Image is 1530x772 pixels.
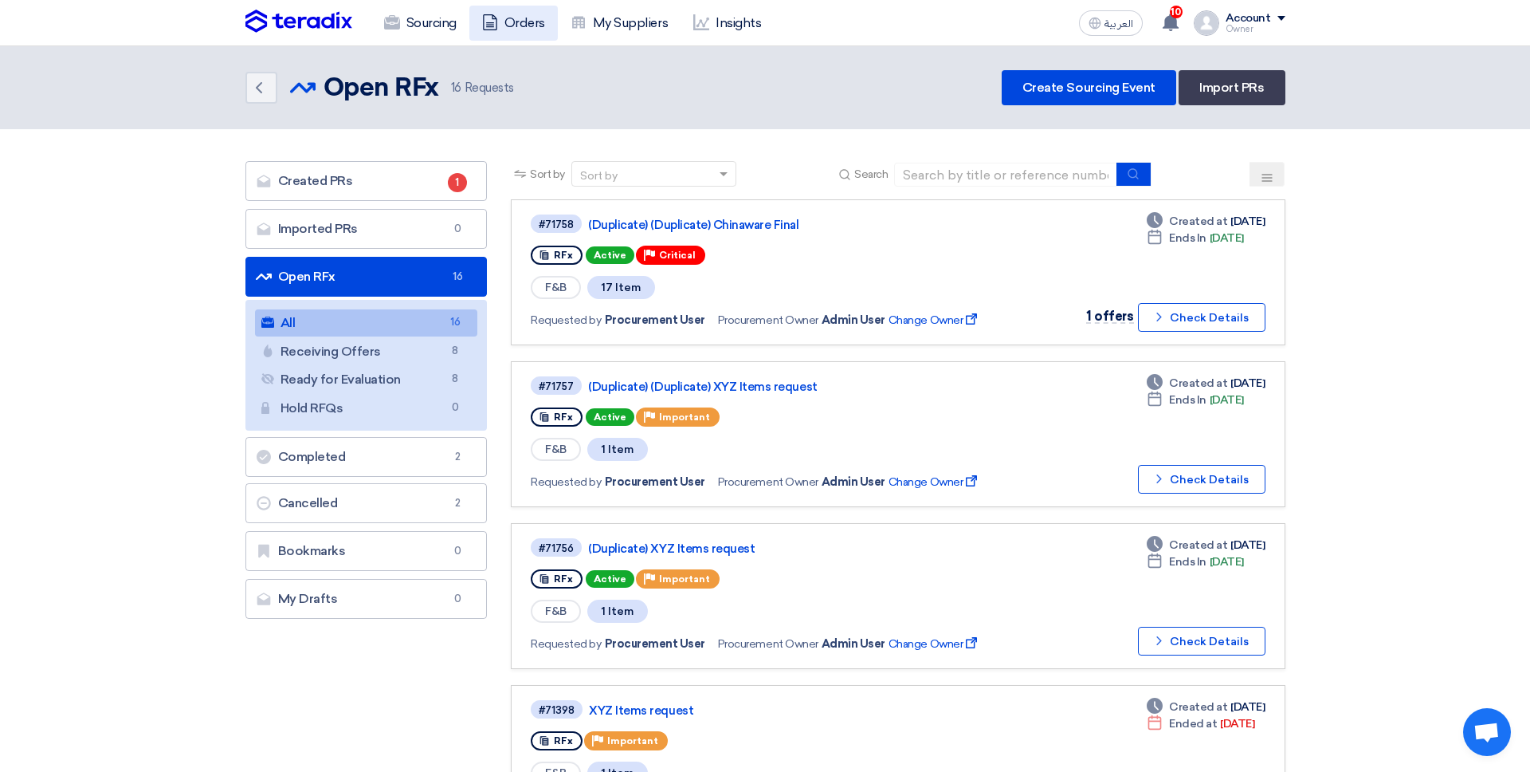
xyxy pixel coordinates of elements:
div: [DATE] [1147,392,1244,408]
span: 16 [448,269,467,285]
span: Active [586,246,634,264]
span: Procurement User [605,312,705,329]
a: (Duplicate) (Duplicate) Chinaware Final [588,218,987,232]
span: 8 [445,371,465,388]
a: Bookmarks0 [245,531,488,571]
span: Admin User [822,636,885,652]
span: Requested by [531,312,601,329]
h2: Open RFx [324,73,438,104]
img: profile_test.png [1194,10,1219,36]
button: العربية [1079,10,1143,36]
a: All [255,309,478,337]
a: (Duplicate) (Duplicate) XYZ Items request [588,380,987,394]
div: Owner [1226,25,1285,33]
span: Ends In [1169,230,1206,246]
a: Ready for Evaluation [255,366,478,393]
span: Procurement User [605,636,705,652]
a: Import PRs [1179,70,1285,105]
span: F&B [531,438,581,461]
span: F&B [531,600,581,623]
button: Check Details [1138,627,1265,656]
div: [DATE] [1147,375,1265,392]
a: Hold RFQs [255,395,478,422]
span: RFx [554,573,573,585]
span: Requested by [531,636,601,652]
a: Orders [469,6,558,41]
span: 8 [445,343,465,360]
span: العربية [1104,18,1133,30]
span: Admin User [822,474,885,490]
a: Create Sourcing Event [1002,70,1176,105]
div: #71756 [539,543,574,553]
button: Check Details [1138,465,1265,494]
a: Receiving Offers [255,338,478,365]
span: 2 [448,449,467,465]
span: Procurement Owner [718,312,818,329]
span: Ended at [1169,715,1217,732]
span: Ends In [1169,392,1206,408]
span: RFx [554,412,573,423]
div: [DATE] [1147,699,1265,715]
div: Open chat [1463,708,1511,756]
div: [DATE] [1147,230,1244,246]
span: 0 [445,400,465,416]
a: (Duplicate) XYZ Items request [588,542,987,556]
div: Account [1226,12,1271,26]
span: Important [607,735,658,746]
span: Admin User [822,312,885,329]
span: Change Owner [889,636,980,652]
span: Active [586,408,634,426]
span: Created at [1169,537,1227,553]
span: 10 [1170,6,1183,18]
span: Change Owner [889,474,980,490]
span: Ends In [1169,553,1206,570]
span: F&B [531,276,581,299]
div: Sort by [580,167,618,184]
div: [DATE] [1147,715,1254,732]
input: Search by title or reference number [894,163,1117,187]
span: Active [586,570,634,588]
a: Created PRs1 [245,161,488,201]
span: Requests [451,79,514,97]
a: Open RFx16 [245,257,488,297]
button: Check Details [1138,303,1265,332]
span: 17 Item [587,276,655,299]
span: 0 [448,591,467,607]
div: [DATE] [1147,553,1244,570]
span: 1 [448,173,467,192]
span: Change Owner [889,312,980,329]
span: 16 [451,81,461,95]
a: Cancelled2 [245,483,488,523]
div: #71758 [539,219,574,230]
div: #71757 [539,381,574,392]
span: 1 Item [587,438,648,461]
span: Created at [1169,375,1227,392]
span: 1 offers [1086,309,1133,324]
span: Important [659,412,710,423]
span: 1 Item [587,600,648,623]
a: Sourcing [371,6,469,41]
span: Search [854,166,888,183]
span: Procurement Owner [718,636,818,652]
span: RFx [554,735,573,746]
span: Created at [1169,213,1227,230]
div: [DATE] [1147,213,1265,230]
a: Imported PRs0 [245,209,488,249]
span: RFx [554,250,573,261]
span: Requested by [531,474,601,490]
span: Procurement User [605,474,705,490]
a: My Suppliers [558,6,681,41]
a: XYZ Items request [589,703,987,718]
a: Completed2 [245,437,488,477]
span: 2 [448,495,467,511]
span: 0 [448,221,467,237]
a: My Drafts0 [245,579,488,619]
div: #71398 [539,705,575,715]
a: Insights [681,6,774,41]
span: Critical [659,250,696,261]
div: [DATE] [1147,537,1265,553]
span: Created at [1169,699,1227,715]
img: Teradix logo [245,10,352,33]
span: Important [659,573,710,585]
span: 0 [448,543,467,559]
